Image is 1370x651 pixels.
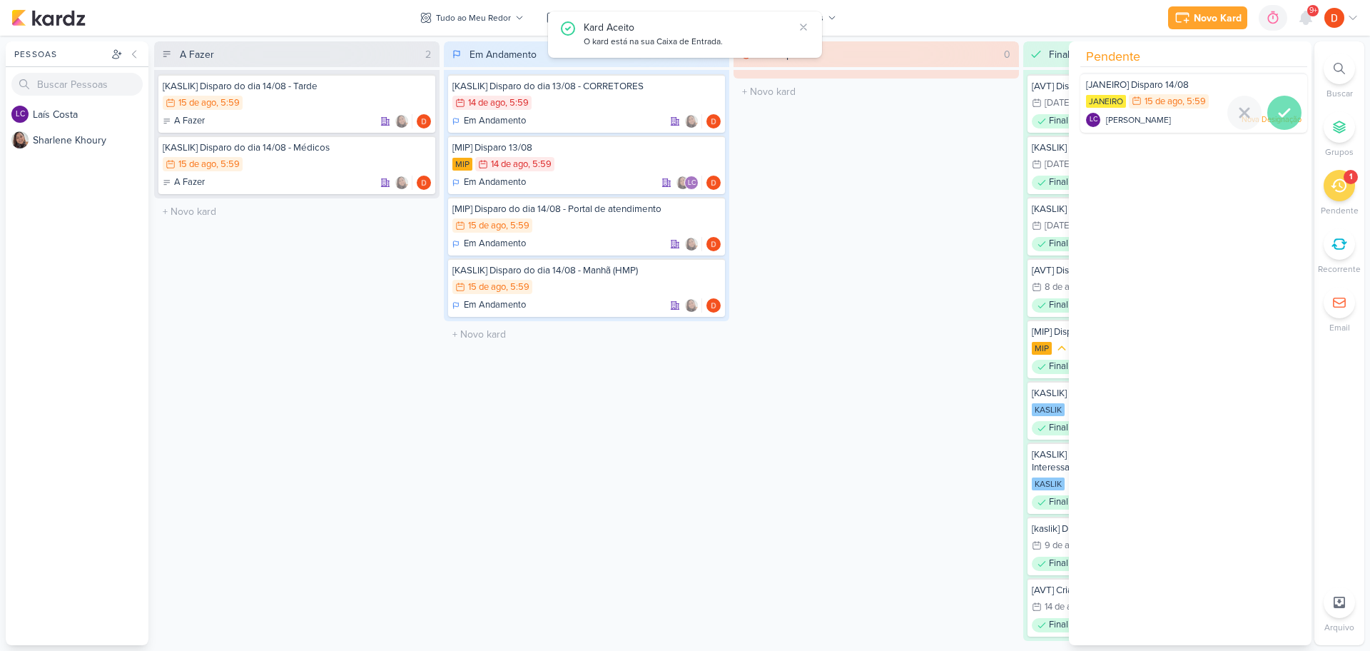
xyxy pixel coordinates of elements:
div: [MIP] Disparo 13/08 [1032,325,1300,338]
p: LC [16,111,25,118]
p: Finalizado [1049,360,1090,374]
div: , 5:59 [1182,97,1206,106]
img: Sharlene Khoury [684,237,699,251]
div: Em Andamento [452,176,526,190]
div: [DATE] [1045,99,1071,108]
div: A Fazer [163,176,205,190]
div: [KASLIK] Disparo do dia 06/08 - CORRETORES [1032,203,1300,216]
div: Colaboradores: Sharlene Khoury [684,237,702,251]
img: Sharlene Khoury [676,176,690,190]
div: Laís Costa [1086,113,1100,127]
img: Diego Lima | TAGAWA [706,114,721,128]
img: Sharlene Khoury [684,298,699,313]
div: Responsável: Diego Lima | TAGAWA [706,114,721,128]
span: Pendente [1086,47,1140,66]
p: Em Andamento [464,298,526,313]
p: Finalizado [1049,176,1090,190]
div: Colaboradores: Sharlene Khoury, Laís Costa [676,176,702,190]
div: Em Andamento [452,114,526,128]
div: 9 de ago [1045,541,1080,550]
p: Finalizado [1049,237,1090,251]
div: 8 de ago [1045,283,1080,292]
div: 14 de ago [468,99,505,108]
img: Diego Lima | TAGAWA [417,114,431,128]
span: [PERSON_NAME] [1106,113,1171,126]
div: , 5:59 [505,99,529,108]
div: , 5:59 [216,160,240,169]
p: Arquivo [1324,621,1354,634]
div: 15 de ago [468,283,506,292]
div: Finalizado [1032,495,1095,510]
div: [KASLIK] Disparo do dia 14/08 - Manhã (HMP) [452,264,721,277]
p: LC [1090,116,1097,123]
div: Prioridade Alta [1067,403,1082,417]
div: [KASLIK] Disparo do dia 06/08 - LEADS NOVOS E ANTIGOS [1032,141,1300,154]
div: Colaboradores: Sharlene Khoury [395,114,412,128]
div: Finalizado [1032,618,1095,632]
div: Colaboradores: Sharlene Khoury [684,114,702,128]
p: Email [1329,321,1350,334]
div: 1 [1349,171,1352,183]
div: A Fazer [180,47,214,62]
div: , 5:59 [216,99,240,108]
p: Finalizado [1049,114,1090,128]
input: + Novo kard [736,81,1016,102]
p: Finalizado [1049,298,1090,313]
span: [JANEIRO] Disparo 14/08 [1086,79,1189,91]
div: Finalizado [1049,47,1093,62]
div: Prioridade Média [1055,341,1069,355]
div: Finalizado [1032,557,1095,571]
div: L a í s C o s t a [33,107,148,122]
p: Em Andamento [464,114,526,128]
div: Finalizado [1032,298,1095,313]
div: 14 de ago [491,160,528,169]
div: [DATE] [1045,221,1071,231]
div: Finalizado [1032,421,1095,435]
div: , 5:59 [528,160,552,169]
div: [KASLIK] Disparo do dia 13/08 - CORRETORES [452,80,721,93]
div: S h a r l e n e K h o u r y [33,133,148,148]
div: [AVT] Criação da LP do Éden dentro do RD [1032,584,1300,597]
div: [MIP] Disparo 13/08 [452,141,721,154]
div: Finalizado [1032,114,1095,128]
p: A Fazer [174,114,205,128]
div: Em Andamento [470,47,537,62]
p: Grupos [1325,146,1354,158]
div: Responsável: Diego Lima | TAGAWA [706,237,721,251]
button: Novo Kard [1168,6,1247,29]
p: Pendente [1321,204,1359,217]
input: + Novo kard [157,201,437,222]
div: Prioridade Alta [1067,477,1082,491]
div: Laís Costa [684,176,699,190]
p: Buscar [1326,87,1353,100]
div: KASLIK [1032,478,1065,490]
img: Sharlene Khoury [395,176,409,190]
p: Finalizado [1049,557,1090,571]
img: Sharlene Khoury [395,114,409,128]
div: Novo Kard [1194,11,1242,26]
div: 14 de ago [1045,602,1082,612]
img: kardz.app [11,9,86,26]
p: Finalizado [1049,618,1090,632]
div: [KASLIK] Disparo do dia 14/08 - Tarde [163,80,431,93]
img: Sharlene Khoury [684,114,699,128]
div: 15 de ago [468,221,506,231]
li: Ctrl + F [1314,53,1364,100]
p: LC [688,180,696,187]
div: 15 de ago [178,99,216,108]
div: Colaboradores: Sharlene Khoury [395,176,412,190]
div: Kard Aceito [584,20,793,35]
div: [kaslik] Disparo do dia 08/08 - CORRETORES [1032,523,1300,535]
div: Finalizado [1032,176,1095,190]
div: 15 de ago [178,160,216,169]
div: 0 [998,47,1016,62]
div: O kard está na sua Caixa de Entrada. [584,35,793,49]
div: MIP [452,158,472,171]
img: Diego Lima | TAGAWA [706,176,721,190]
img: Diego Lima | TAGAWA [706,298,721,313]
div: Laís Costa [11,106,29,123]
p: Finalizado [1049,495,1090,510]
div: MIP [1032,342,1052,355]
img: Diego Lima | TAGAWA [417,176,431,190]
div: Responsável: Diego Lima | TAGAWA [706,176,721,190]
